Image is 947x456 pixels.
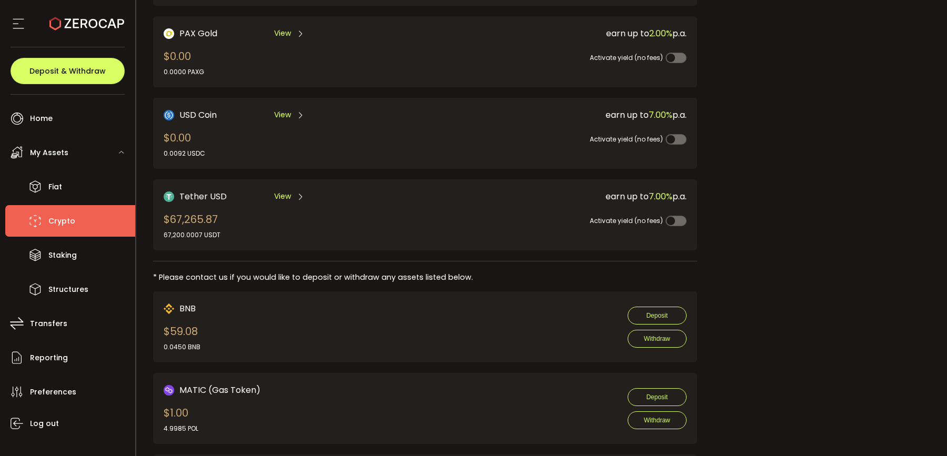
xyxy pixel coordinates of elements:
img: PAX Gold [164,28,174,39]
div: 4.9985 POL [164,424,198,433]
span: Activate yield (no fees) [590,216,663,225]
button: Withdraw [628,411,687,429]
iframe: Chat Widget [894,406,947,456]
div: 0.0000 PAXG [164,67,204,77]
span: Structures [48,282,88,297]
div: $59.08 [164,323,200,352]
button: Deposit [628,307,687,325]
span: Deposit & Withdraw [29,67,106,75]
img: bnb_bsc_portfolio.png [164,303,174,314]
span: USD Coin [179,108,217,121]
span: MATIC (Gas Token) [179,383,260,397]
div: 0.0450 BNB [164,342,200,352]
span: Crypto [48,214,75,229]
span: Transfers [30,316,67,331]
span: Reporting [30,350,68,366]
div: earn up to p.a. [420,108,687,121]
span: Withdraw [644,417,670,424]
span: Log out [30,416,59,431]
div: 67,200.0007 USDT [164,230,220,240]
div: * Please contact us if you would like to deposit or withdraw any assets listed below. [153,272,697,283]
span: Staking [48,248,77,263]
button: Withdraw [628,330,687,348]
span: Deposit [646,393,668,401]
span: Activate yield (no fees) [590,135,663,144]
span: View [274,109,291,120]
button: Deposit & Withdraw [11,58,125,84]
img: USD Coin [164,110,174,120]
div: earn up to p.a. [420,190,687,203]
div: $67,265.87 [164,211,220,240]
span: Preferences [30,384,76,400]
button: Deposit [628,388,687,406]
div: 0.0092 USDC [164,149,205,158]
span: 7.00% [649,190,672,202]
div: $0.00 [164,130,205,158]
span: 2.00% [649,27,672,39]
div: $0.00 [164,48,204,77]
span: Deposit [646,312,668,319]
span: BNB [179,302,196,315]
span: 7.00% [649,109,672,121]
span: View [274,28,291,39]
div: earn up to p.a. [420,27,687,40]
span: Withdraw [644,335,670,342]
span: PAX Gold [179,27,217,40]
span: Home [30,111,53,126]
img: matic_polygon_portfolio.png [164,385,174,396]
span: Fiat [48,179,62,195]
span: View [274,191,291,202]
span: Tether USD [179,190,227,203]
span: My Assets [30,145,68,160]
div: $1.00 [164,405,198,433]
span: Activate yield (no fees) [590,53,663,62]
img: Tether USD [164,191,174,202]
